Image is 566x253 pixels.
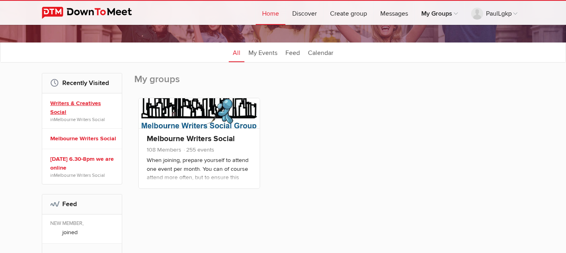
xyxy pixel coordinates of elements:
a: All [229,42,244,62]
h2: My groups [134,73,524,94]
span: in [50,172,116,178]
a: Create group [324,1,373,25]
a: My Groups [415,1,464,25]
a: Home [256,1,285,25]
a: Melbourne Writers Social [54,117,105,122]
p: When joining, prepare yourself to attend one event per month. You can of course attend more often... [147,156,252,196]
img: DownToMeet [42,7,144,19]
span: 108 Members [147,146,181,153]
span: in [50,116,116,123]
a: [DATE] 6.30-8pm we are online [50,155,116,172]
a: Melbourne Writers Social [147,134,235,144]
a: Calendar [304,42,337,62]
a: Feed [281,42,304,62]
a: PaulLgkp [465,1,524,25]
a: Writers & Creatives Social [50,99,116,116]
a: Messages [374,1,414,25]
h2: Recently Visited [50,73,114,93]
a: Discover [286,1,323,25]
a: Melbourne Writers Social [54,172,105,178]
div: NEW MEMBER, [50,220,116,228]
p: joined [62,228,116,237]
span: 255 events [183,146,214,153]
a: Melbourne Writers Social [50,134,116,143]
a: My Events [244,42,281,62]
h2: Feed [50,194,114,214]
